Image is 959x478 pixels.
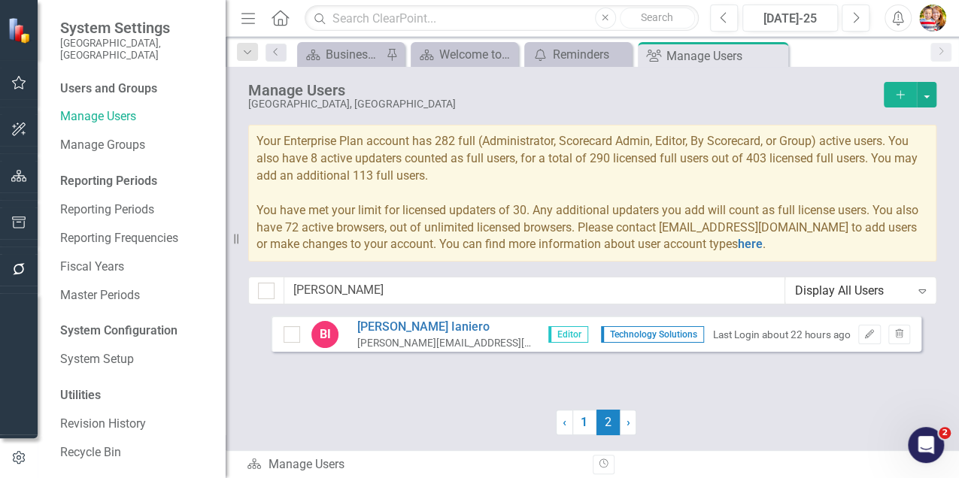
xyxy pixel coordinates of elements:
span: ‹ [563,415,566,429]
div: Utilities [60,387,211,404]
div: [PERSON_NAME][EMAIL_ADDRESS][PERSON_NAME][DOMAIN_NAME] [357,336,537,350]
div: Manage Users [248,82,876,98]
a: Recycle Bin [60,444,211,461]
div: Reminders [553,45,628,64]
div: Business Plan Status Update [326,45,382,64]
a: Manage Groups [60,137,211,154]
a: Revision History [60,416,211,433]
div: BI [311,321,338,348]
a: Manage Users [60,108,211,126]
div: Display All Users [795,282,910,299]
div: [GEOGRAPHIC_DATA], [GEOGRAPHIC_DATA] [248,98,876,110]
a: Reporting Periods [60,201,211,219]
div: Manage Users [666,47,784,65]
a: System Setup [60,351,211,368]
span: 2 [596,410,621,435]
button: Search [620,8,695,29]
a: Reporting Frequencies [60,230,211,247]
input: Search ClearPoint... [305,5,698,32]
a: here [738,237,763,251]
div: Welcome to the FY [DATE]-[DATE] Strategic Plan Landing Page! [439,45,514,64]
span: System Settings [60,19,211,37]
span: Technology Solutions [601,326,704,343]
img: ClearPoint Strategy [6,16,35,44]
a: 1 [572,410,596,435]
button: [DATE]-25 [742,5,839,32]
div: System Configuration [60,322,211,340]
div: Manage Users [247,456,581,473]
span: Editor [548,326,588,343]
div: Users and Groups [60,80,211,98]
span: 2 [939,427,951,439]
div: Reporting Periods [60,173,211,190]
div: Last Login about 22 hours ago [713,328,851,342]
a: Master Periods [60,287,211,304]
a: [PERSON_NAME] Ianiero [357,319,537,336]
img: Shari Metcalfe [919,5,946,32]
a: Reminders [528,45,628,64]
span: Search [641,11,673,23]
small: [GEOGRAPHIC_DATA], [GEOGRAPHIC_DATA] [60,37,211,62]
span: › [627,415,630,429]
a: Fiscal Years [60,259,211,276]
div: [DATE]-25 [748,10,833,28]
span: Your Enterprise Plan account has 282 full (Administrator, Scorecard Admin, Editor, By Scorecard, ... [256,134,918,251]
input: Filter Users... [284,277,785,304]
a: Business Plan Status Update [301,45,382,64]
a: Welcome to the FY [DATE]-[DATE] Strategic Plan Landing Page! [414,45,514,64]
iframe: Intercom live chat [908,427,944,463]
